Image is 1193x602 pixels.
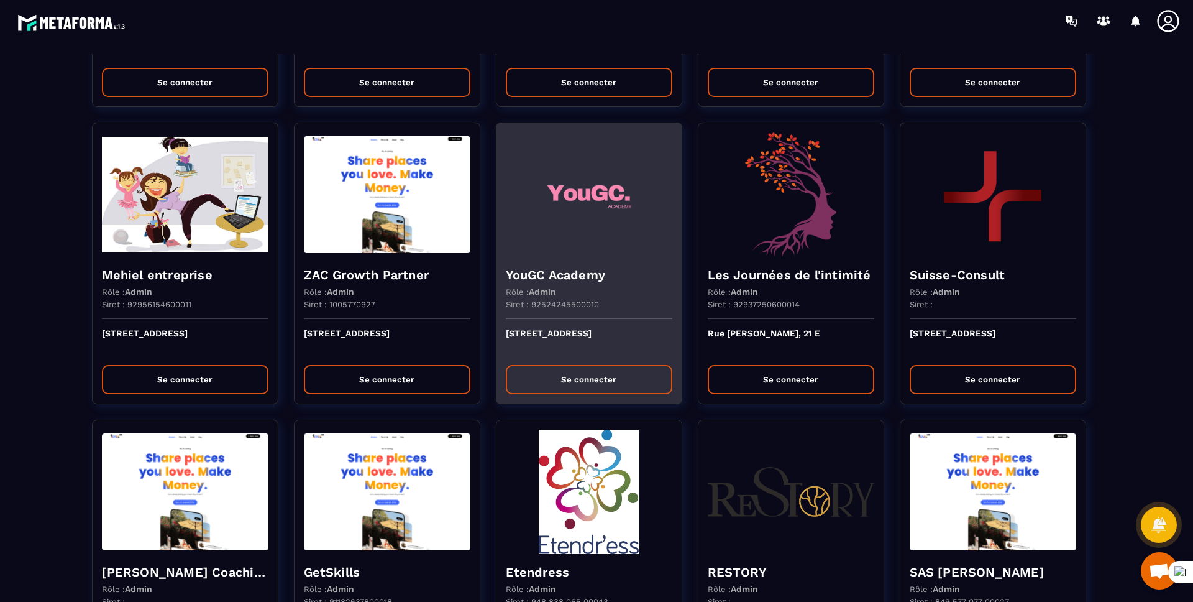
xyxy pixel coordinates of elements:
[933,584,960,594] span: Admin
[910,266,1076,284] h4: Suisse-Consult
[304,287,354,297] p: Rôle :
[506,132,672,257] img: funnel-background
[506,365,672,394] button: Se connecter
[708,430,874,554] img: funnel-background
[708,328,874,356] p: Rue [PERSON_NAME], 21 E
[910,287,960,297] p: Rôle :
[102,300,191,309] p: Siret : 92956154600011
[708,563,874,581] h4: RESTORY
[529,287,556,297] span: Admin
[708,68,874,97] button: Se connecter
[102,563,268,581] h4: [PERSON_NAME] Coaching & Development
[102,132,268,257] img: funnel-background
[506,430,672,554] img: funnel-background
[304,300,375,309] p: Siret : 1005770927
[102,68,268,97] button: Se connecter
[506,584,556,594] p: Rôle :
[910,563,1076,581] h4: SAS [PERSON_NAME]
[102,287,152,297] p: Rôle :
[304,430,470,554] img: funnel-background
[506,300,599,309] p: Siret : 92524245500010
[708,365,874,394] button: Se connecter
[506,266,672,284] h4: YouGC Academy
[125,584,152,594] span: Admin
[304,68,470,97] button: Se connecter
[933,287,960,297] span: Admin
[910,584,960,594] p: Rôle :
[708,584,758,594] p: Rôle :
[506,287,556,297] p: Rôle :
[327,287,354,297] span: Admin
[506,68,672,97] button: Se connecter
[529,584,556,594] span: Admin
[102,328,268,356] p: [STREET_ADDRESS]
[708,132,874,257] img: funnel-background
[102,430,268,554] img: funnel-background
[304,563,470,581] h4: GetSkills
[304,266,470,284] h4: ZAC Growth Partner
[731,287,758,297] span: Admin
[304,328,470,356] p: [STREET_ADDRESS]
[506,563,672,581] h4: Etendress
[910,430,1076,554] img: funnel-background
[910,68,1076,97] button: Se connecter
[910,300,933,309] p: Siret :
[910,365,1076,394] button: Se connecter
[304,584,354,594] p: Rôle :
[102,584,152,594] p: Rôle :
[708,266,874,284] h4: Les Journées de l'intimité
[125,287,152,297] span: Admin
[1141,552,1178,590] div: Mở cuộc trò chuyện
[102,365,268,394] button: Se connecter
[708,300,800,309] p: Siret : 92937250600014
[731,584,758,594] span: Admin
[910,328,1076,356] p: [STREET_ADDRESS]
[506,328,672,356] p: [STREET_ADDRESS]
[17,11,129,34] img: logo
[304,132,470,257] img: funnel-background
[910,132,1076,257] img: funnel-background
[708,287,758,297] p: Rôle :
[327,584,354,594] span: Admin
[304,365,470,394] button: Se connecter
[102,266,268,284] h4: Mehiel entreprise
